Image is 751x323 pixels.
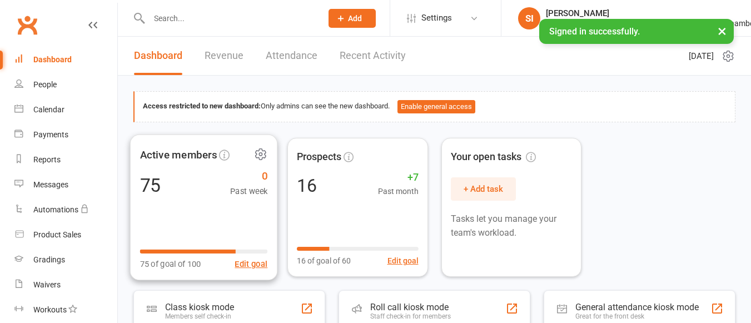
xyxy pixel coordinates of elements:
[33,255,65,264] div: Gradings
[33,305,67,314] div: Workouts
[33,180,68,189] div: Messages
[230,167,267,184] span: 0
[146,11,314,26] input: Search...
[378,185,419,197] span: Past month
[14,197,117,222] a: Automations
[689,49,714,63] span: [DATE]
[14,172,117,197] a: Messages
[329,9,376,28] button: Add
[33,230,81,239] div: Product Sales
[549,26,640,37] span: Signed in successfully.
[140,257,201,270] span: 75 of goal of 100
[266,37,317,75] a: Attendance
[575,302,699,312] div: General attendance kiosk mode
[235,257,267,270] button: Edit goal
[370,302,451,312] div: Roll call kiosk mode
[33,205,78,214] div: Automations
[33,55,72,64] div: Dashboard
[387,255,419,267] button: Edit goal
[140,146,217,163] span: Active members
[712,19,732,43] button: ×
[14,247,117,272] a: Gradings
[33,105,64,114] div: Calendar
[14,72,117,97] a: People
[378,170,419,186] span: +7
[340,37,406,75] a: Recent Activity
[13,11,41,39] a: Clubworx
[297,177,317,195] div: 16
[421,6,452,31] span: Settings
[14,222,117,247] a: Product Sales
[14,297,117,322] a: Workouts
[14,272,117,297] a: Waivers
[297,149,341,165] span: Prospects
[14,122,117,147] a: Payments
[518,7,540,29] div: SI
[451,177,516,201] button: + Add task
[397,100,475,113] button: Enable general access
[14,147,117,172] a: Reports
[165,312,234,320] div: Members self check-in
[451,212,573,240] p: Tasks let you manage your team's workload.
[297,255,351,267] span: 16 of goal of 60
[370,312,451,320] div: Staff check-in for members
[33,80,57,89] div: People
[230,184,267,197] span: Past week
[14,47,117,72] a: Dashboard
[143,100,727,113] div: Only admins can see the new dashboard.
[33,130,68,139] div: Payments
[143,102,261,110] strong: Access restricted to new dashboard:
[33,280,61,289] div: Waivers
[140,175,161,194] div: 75
[165,302,234,312] div: Class kiosk mode
[134,37,182,75] a: Dashboard
[348,14,362,23] span: Add
[14,97,117,122] a: Calendar
[33,155,61,164] div: Reports
[575,312,699,320] div: Great for the front desk
[451,149,536,165] span: Your open tasks
[205,37,243,75] a: Revenue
